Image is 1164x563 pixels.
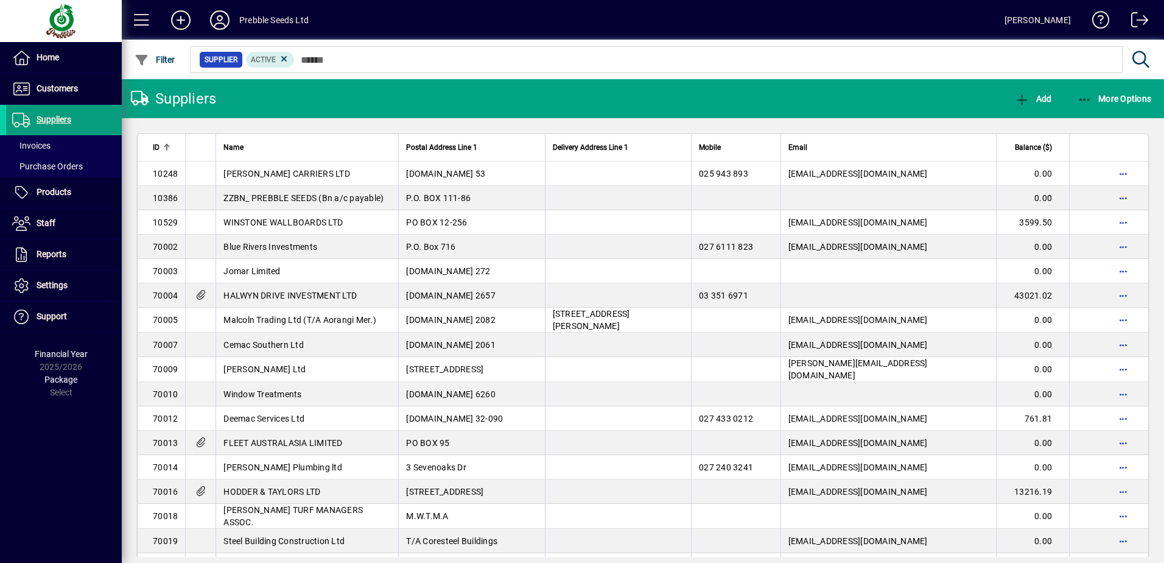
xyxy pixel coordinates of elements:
[996,382,1069,406] td: 0.00
[37,311,67,321] span: Support
[1113,433,1133,453] button: More options
[153,193,178,203] span: 10386
[37,218,55,228] span: Staff
[996,431,1069,455] td: 0.00
[223,291,357,300] span: HALWYN DRIVE INVESTMENT LTD
[788,340,928,350] span: [EMAIL_ADDRESS][DOMAIN_NAME]
[788,438,928,448] span: [EMAIL_ADDRESS][DOMAIN_NAME]
[223,487,320,497] span: HODDER & TAYLORS LTD
[996,357,1069,382] td: 0.00
[553,141,628,154] span: Delivery Address Line 1
[37,83,78,93] span: Customers
[788,242,928,252] span: [EMAIL_ADDRESS][DOMAIN_NAME]
[996,529,1069,553] td: 0.00
[37,52,59,62] span: Home
[996,406,1069,431] td: 761.81
[153,364,178,374] span: 70009
[406,218,467,227] span: PO BOX 12-256
[37,187,71,197] span: Products
[153,389,178,399] span: 70010
[406,340,496,350] span: [DOMAIN_NAME] 2061
[788,536,928,546] span: [EMAIL_ADDRESS][DOMAIN_NAME]
[153,536,178,546] span: 70019
[153,291,178,300] span: 70004
[131,89,216,108] div: Suppliers
[1015,94,1051,104] span: Add
[406,389,496,399] span: [DOMAIN_NAME] 6260
[996,210,1069,235] td: 3599.50
[223,340,304,350] span: Cemac Southern Ltd
[1113,359,1133,379] button: More options
[1015,141,1052,154] span: Balance ($)
[996,480,1069,504] td: 13216.19
[406,169,485,179] span: [DOMAIN_NAME] 53
[699,169,748,179] span: 025 943 893
[1113,286,1133,305] button: More options
[1004,10,1071,30] div: [PERSON_NAME]
[1113,335,1133,355] button: More options
[161,9,200,31] button: Add
[788,358,928,380] span: [PERSON_NAME][EMAIL_ADDRESS][DOMAIN_NAME]
[205,54,237,66] span: Supplier
[553,309,630,331] span: [STREET_ADDRESS][PERSON_NAME]
[406,536,497,546] span: T/A Coresteel Buildings
[406,315,496,325] span: [DOMAIN_NAME] 2082
[406,242,455,252] span: P.O. Box 716
[153,218,178,227] span: 10529
[788,462,928,472] span: [EMAIL_ADDRESS][DOMAIN_NAME]
[37,249,66,259] span: Reports
[996,259,1069,283] td: 0.00
[12,141,51,150] span: Invoices
[788,141,807,154] span: Email
[1004,141,1063,154] div: Balance ($)
[37,280,68,290] span: Settings
[200,9,239,31] button: Profile
[6,43,122,73] a: Home
[153,511,178,521] span: 70018
[699,291,748,300] span: 03 351 6971
[406,291,496,300] span: [DOMAIN_NAME] 2657
[996,161,1069,186] td: 0.00
[223,193,384,203] span: ZZBN_ PREBBLE SEEDS (Bn a/c payable)
[1113,506,1133,526] button: More options
[6,239,122,270] a: Reports
[153,340,178,350] span: 70007
[1113,384,1133,404] button: More options
[406,141,477,154] span: Postal Address Line 1
[1113,310,1133,330] button: More options
[788,218,928,227] span: [EMAIL_ADDRESS][DOMAIN_NAME]
[996,504,1069,529] td: 0.00
[699,141,721,154] span: Mobile
[135,55,175,65] span: Filter
[406,266,490,276] span: [DOMAIN_NAME] 272
[6,302,122,332] a: Support
[6,156,122,177] a: Purchase Orders
[153,462,178,472] span: 70014
[1075,88,1155,110] button: More Options
[223,414,304,423] span: Deemac Services Ltd
[1078,94,1152,104] span: More Options
[1113,482,1133,501] button: More options
[1113,409,1133,428] button: More options
[223,141,244,154] span: Name
[223,315,376,325] span: Malcoln Trading Ltd (T/A Aorangi Mer.)
[406,438,449,448] span: PO BOX 95
[6,208,122,239] a: Staff
[788,141,989,154] div: Email
[1083,2,1110,42] a: Knowledge Base
[996,333,1069,357] td: 0.00
[223,141,391,154] div: Name
[153,169,178,179] span: 10248
[223,389,301,399] span: Window Treatments
[1113,213,1133,232] button: More options
[996,455,1069,480] td: 0.00
[1012,88,1054,110] button: Add
[406,487,483,497] span: [STREET_ADDRESS]
[223,536,345,546] span: Steel Building Construction Ltd
[1122,2,1149,42] a: Logout
[153,141,178,154] div: ID
[1113,188,1133,208] button: More options
[251,55,276,64] span: Active
[223,169,350,179] span: [PERSON_NAME] CARRIERS LTD
[996,283,1069,308] td: 43021.02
